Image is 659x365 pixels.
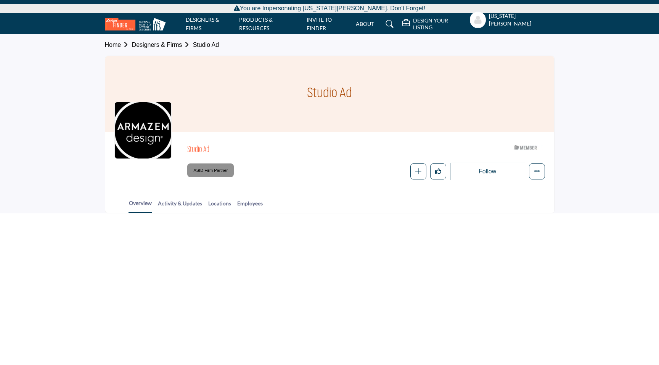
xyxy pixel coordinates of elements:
[239,16,273,31] a: PRODUCTS & RESOURCES
[237,199,263,213] a: Employees
[430,163,446,179] button: Like
[158,199,203,213] a: Activity & Updates
[193,42,219,48] a: Studio Ad
[529,163,545,179] button: More details
[129,199,152,213] a: Overview
[413,17,466,31] h5: DESIGN YOUR LISTING
[208,199,231,213] a: Locations
[356,21,374,27] a: ABOUT
[378,18,399,30] a: Search
[307,56,352,132] h1: Studio Ad
[132,42,193,48] a: Designers & Firms
[307,16,332,31] a: INVITE TO FINDER
[509,143,543,152] img: ASID Members
[450,163,525,180] button: Follow
[190,165,231,176] span: ASID Firm Partner
[187,145,397,155] h2: Studio Ad
[186,16,219,31] a: DESIGNERS & FIRMS
[470,11,486,28] button: Show hide supplier dropdown
[489,12,554,27] h5: [US_STATE][PERSON_NAME]
[105,18,170,30] img: site Logo
[105,42,132,48] a: Home
[402,17,466,31] div: DESIGN YOUR LISTING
